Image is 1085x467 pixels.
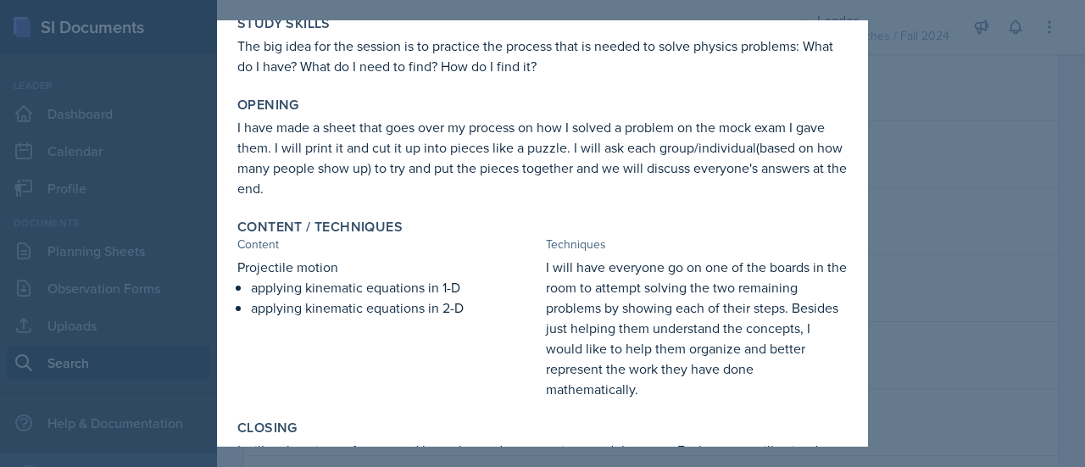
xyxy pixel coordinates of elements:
div: Techniques [546,236,848,253]
label: Closing [237,420,298,436]
div: Content [237,236,539,253]
p: The big idea for the session is to practice the process that is needed to solve physics problems:... [237,36,848,76]
label: Opening [237,97,299,114]
p: applying kinematic equations in 2-D [251,297,539,318]
label: Study Skills [237,15,331,32]
p: Projectile motion [237,257,539,277]
label: Content / Techniques [237,219,403,236]
p: I will have everyone go on one of the boards in the room to attempt solving the two remaining pro... [546,257,848,399]
p: applying kinematic equations in 1-D [251,277,539,297]
p: I have made a sheet that goes over my process on how I solved a problem on the mock exam I gave t... [237,117,848,198]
